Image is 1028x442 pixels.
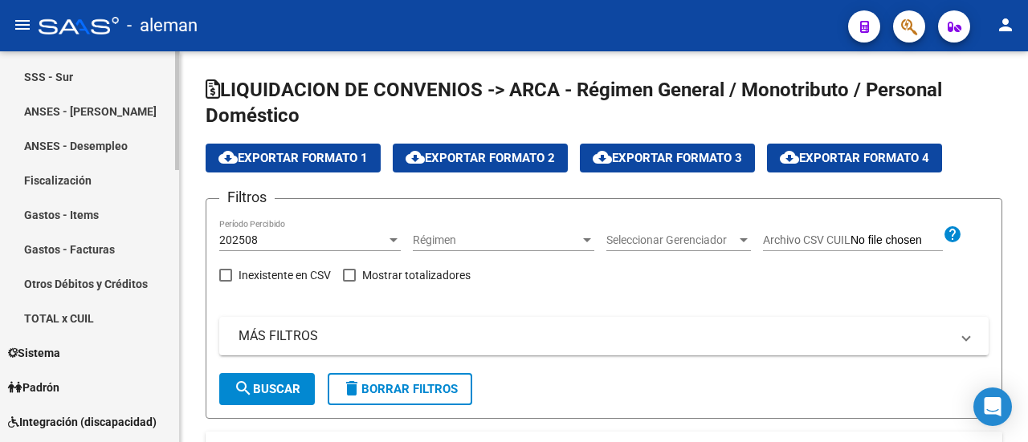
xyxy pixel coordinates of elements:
span: Integración (discapacidad) [8,413,157,431]
mat-panel-title: MÁS FILTROS [239,327,950,345]
span: Régimen [413,233,580,247]
mat-icon: cloud_download [406,148,425,167]
span: Seleccionar Gerenciador [606,233,736,247]
span: Borrar Filtros [342,382,458,396]
mat-icon: delete [342,379,361,398]
button: Exportar Formato 4 [767,144,942,172]
input: Archivo CSV CUIL [851,233,943,248]
button: Exportar Formato 2 [393,144,568,172]
span: Exportar Formato 1 [218,151,368,165]
h3: Filtros [219,186,275,209]
span: Sistema [8,344,60,362]
div: Open Intercom Messenger [973,387,1012,426]
mat-icon: cloud_download [780,148,799,167]
span: Inexistente en CSV [239,266,331,285]
mat-icon: cloud_download [593,148,612,167]
button: Exportar Formato 1 [206,144,381,172]
mat-icon: search [234,379,253,398]
button: Exportar Formato 3 [580,144,755,172]
mat-icon: help [943,225,962,244]
button: Buscar [219,373,315,405]
span: Exportar Formato 3 [593,151,742,165]
span: - aleman [127,8,198,43]
mat-expansion-panel-header: MÁS FILTROS [219,317,989,355]
span: Exportar Formato 2 [406,151,555,165]
mat-icon: cloud_download [218,148,238,167]
mat-icon: menu [13,15,32,34]
span: Mostrar totalizadores [362,266,471,285]
mat-icon: person [996,15,1015,34]
span: Exportar Formato 4 [780,151,929,165]
span: 202508 [219,233,258,246]
button: Borrar Filtros [328,373,472,405]
span: LIQUIDACION DE CONVENIOS -> ARCA - Régimen General / Monotributo / Personal Doméstico [206,79,942,127]
span: Archivo CSV CUIL [763,233,851,246]
span: Padrón [8,379,59,396]
span: Buscar [234,382,300,396]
